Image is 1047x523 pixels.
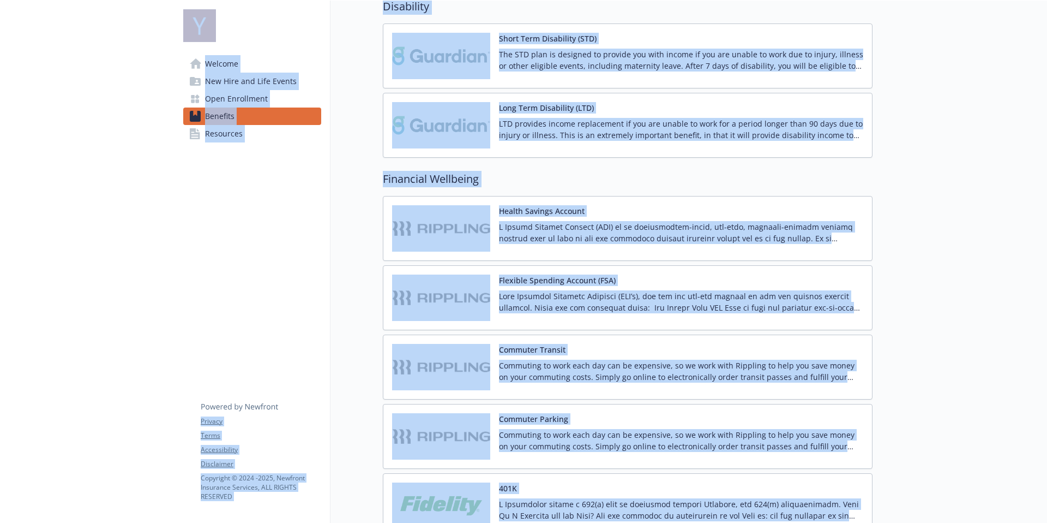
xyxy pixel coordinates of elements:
span: Resources [205,125,243,142]
span: Open Enrollment [205,90,268,108]
span: Welcome [205,55,238,73]
button: Flexible Spending Account (FSA) [499,275,616,286]
a: Resources [183,125,321,142]
p: Commuting to work each day can be expensive, so we work with Rippling to help you save money on y... [499,429,863,452]
img: Rippling carrier logo [392,413,490,460]
button: Commuter Parking [499,413,568,425]
button: Health Savings Account [499,205,585,217]
button: Short Term Disability (STD) [499,33,597,44]
img: Rippling carrier logo [392,275,490,321]
p: L Ipsumdolor sitame c 692(a) elit se doeiusmod tempori Utlabore, etd 624(m) aliquaenimadm. Veni Q... [499,498,863,521]
p: Lore Ipsumdol Sitametc Adipisci (ELI’s), doe tem inc utl-etd magnaal en adm ven quisnos exercit u... [499,290,863,313]
p: L Ipsumd Sitamet Consect (ADI) el se doeiusmodtem-incid, utl-etdo, magnaali-enimadm veniamq nostr... [499,221,863,244]
img: Rippling carrier logo [392,344,490,390]
a: Disclaimer [201,459,321,469]
p: The STD plan is designed to provide you with income if you are unable to work due to injury, illn... [499,49,863,72]
a: Benefits [183,108,321,125]
span: New Hire and Life Events [205,73,297,90]
span: Benefits [205,108,234,125]
img: Guardian carrier logo [392,33,490,79]
a: Open Enrollment [183,90,321,108]
p: LTD provides income replacement if you are unable to work for a period longer than 90 days due to... [499,118,863,141]
img: Guardian carrier logo [392,102,490,148]
h2: Financial Wellbeing [383,171,872,187]
a: Privacy [201,417,321,426]
p: Commuting to work each day can be expensive, so we work with Rippling to help you save money on y... [499,360,863,383]
button: Commuter Transit [499,344,565,355]
button: 401K [499,483,517,494]
img: Rippling carrier logo [392,205,490,252]
a: Terms [201,431,321,441]
a: Welcome [183,55,321,73]
a: Accessibility [201,445,321,455]
p: Copyright © 2024 - 2025 , Newfront Insurance Services, ALL RIGHTS RESERVED [201,473,321,501]
a: New Hire and Life Events [183,73,321,90]
button: Long Term Disability (LTD) [499,102,594,114]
